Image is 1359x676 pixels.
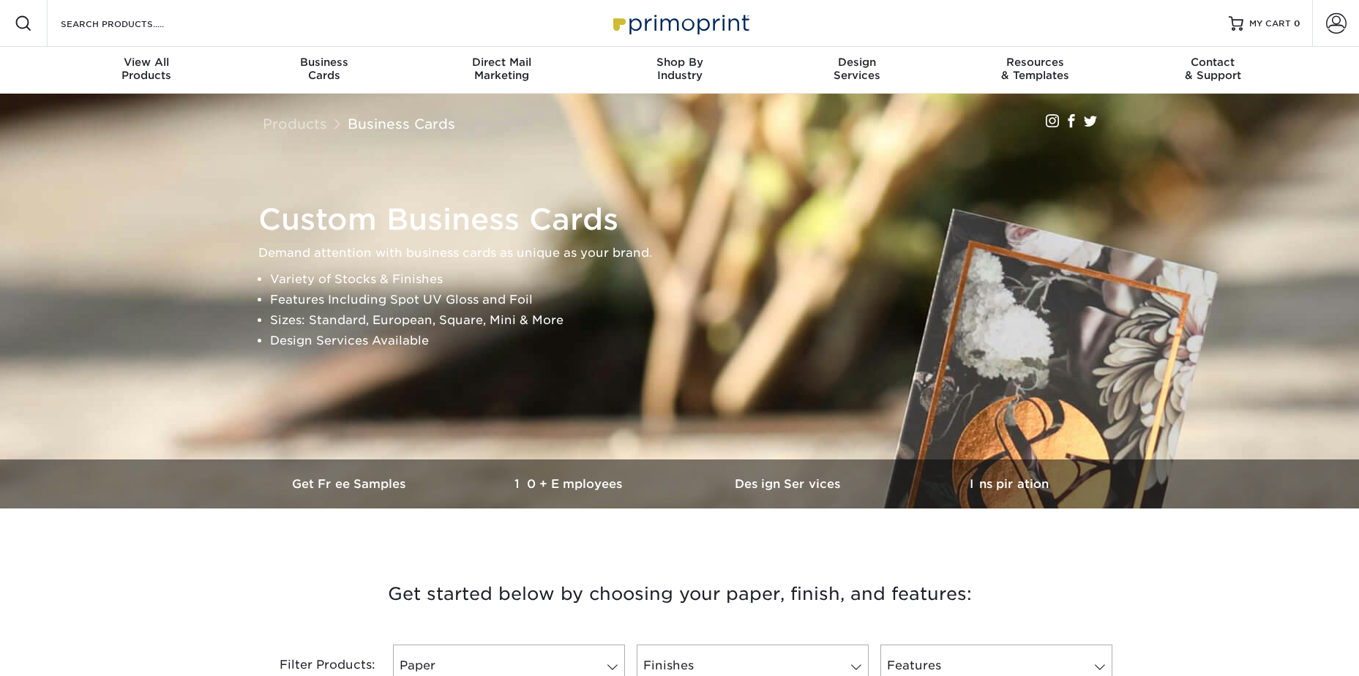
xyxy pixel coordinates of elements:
[1124,56,1302,69] span: Contact
[591,56,768,69] span: Shop By
[235,47,413,94] a: BusinessCards
[270,331,1115,351] li: Design Services Available
[946,47,1124,94] a: Resources& Templates
[1294,18,1300,29] span: 0
[348,116,455,132] a: Business Cards
[1124,47,1302,94] a: Contact& Support
[270,290,1115,310] li: Features Including Spot UV Gloss and Foil
[58,56,236,82] div: Products
[460,459,680,508] a: 10+ Employees
[460,477,680,491] h3: 10+ Employees
[680,459,899,508] a: Design Services
[58,47,236,94] a: View AllProducts
[252,561,1108,627] h3: Get started below by choosing your paper, finish, and features:
[899,477,1119,491] h3: Inspiration
[413,56,591,69] span: Direct Mail
[768,47,946,94] a: DesignServices
[946,56,1124,69] span: Resources
[241,459,460,508] a: Get Free Samples
[235,56,413,69] span: Business
[591,56,768,82] div: Industry
[58,56,236,69] span: View All
[591,47,768,94] a: Shop ByIndustry
[241,477,460,491] h3: Get Free Samples
[1124,56,1302,82] div: & Support
[263,116,327,132] a: Products
[768,56,946,82] div: Services
[270,310,1115,331] li: Sizes: Standard, European, Square, Mini & More
[59,15,202,32] input: SEARCH PRODUCTS.....
[607,7,753,39] img: Primoprint
[899,459,1119,508] a: Inspiration
[680,477,899,491] h3: Design Services
[258,202,1115,237] h1: Custom Business Cards
[768,56,946,69] span: Design
[235,56,413,82] div: Cards
[258,243,1115,263] p: Demand attention with business cards as unique as your brand.
[270,269,1115,290] li: Variety of Stocks & Finishes
[413,47,591,94] a: Direct MailMarketing
[1249,18,1291,30] span: MY CART
[413,56,591,82] div: Marketing
[946,56,1124,82] div: & Templates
